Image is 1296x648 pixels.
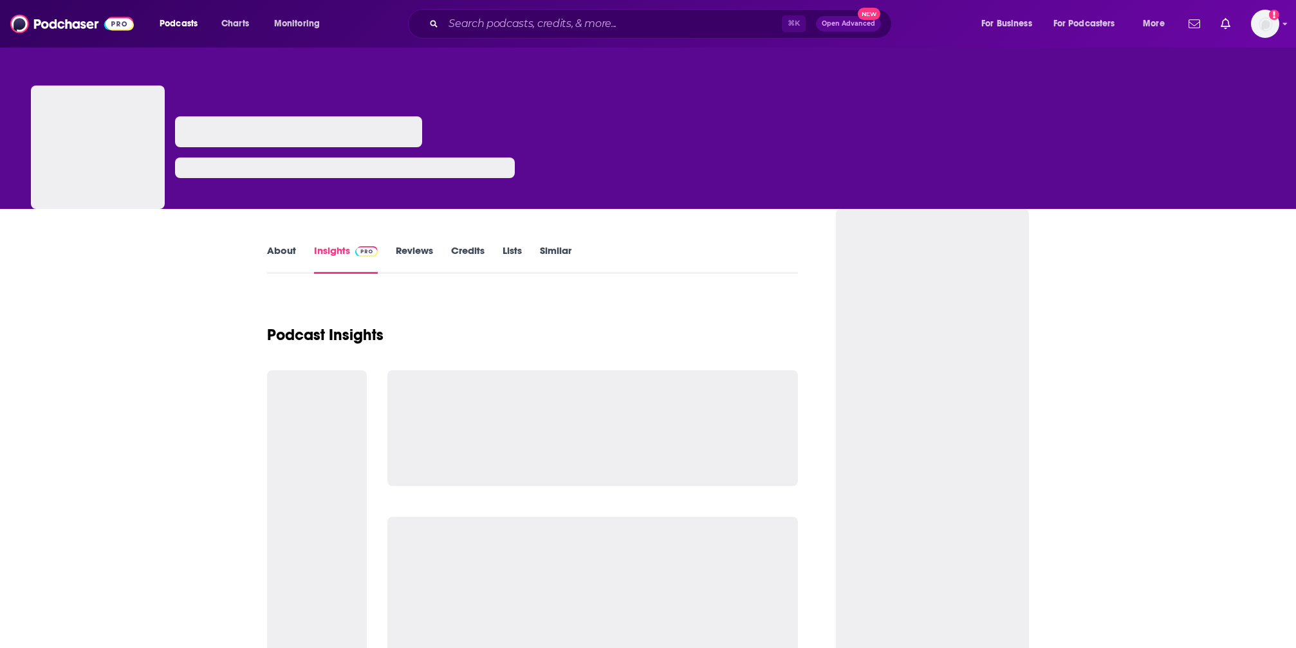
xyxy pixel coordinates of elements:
img: Podchaser - Follow, Share and Rate Podcasts [10,12,134,36]
h1: Podcast Insights [267,325,384,345]
input: Search podcasts, credits, & more... [443,14,782,34]
button: open menu [1134,14,1181,34]
div: Search podcasts, credits, & more... [420,9,904,39]
a: Charts [213,14,257,34]
img: Podchaser Pro [355,246,378,256]
span: Open Advanced [822,21,875,27]
a: Show notifications dropdown [1183,13,1205,35]
span: Monitoring [274,15,320,33]
span: ⌘ K [782,15,806,32]
a: Lists [503,244,522,274]
span: For Business [981,15,1032,33]
button: open menu [1045,14,1134,34]
button: open menu [151,14,214,34]
a: About [267,244,296,274]
a: Similar [540,244,571,274]
img: User Profile [1251,10,1279,38]
span: New [858,8,881,20]
a: Credits [451,244,485,274]
span: For Podcasters [1053,15,1115,33]
span: More [1143,15,1165,33]
span: Podcasts [160,15,198,33]
button: open menu [265,14,337,34]
a: Reviews [396,244,433,274]
a: InsightsPodchaser Pro [314,244,378,274]
span: Charts [221,15,249,33]
button: Open AdvancedNew [816,16,881,32]
a: Show notifications dropdown [1216,13,1236,35]
svg: Add a profile image [1269,10,1279,20]
button: open menu [972,14,1048,34]
span: Logged in as rowan.sullivan [1251,10,1279,38]
button: Show profile menu [1251,10,1279,38]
